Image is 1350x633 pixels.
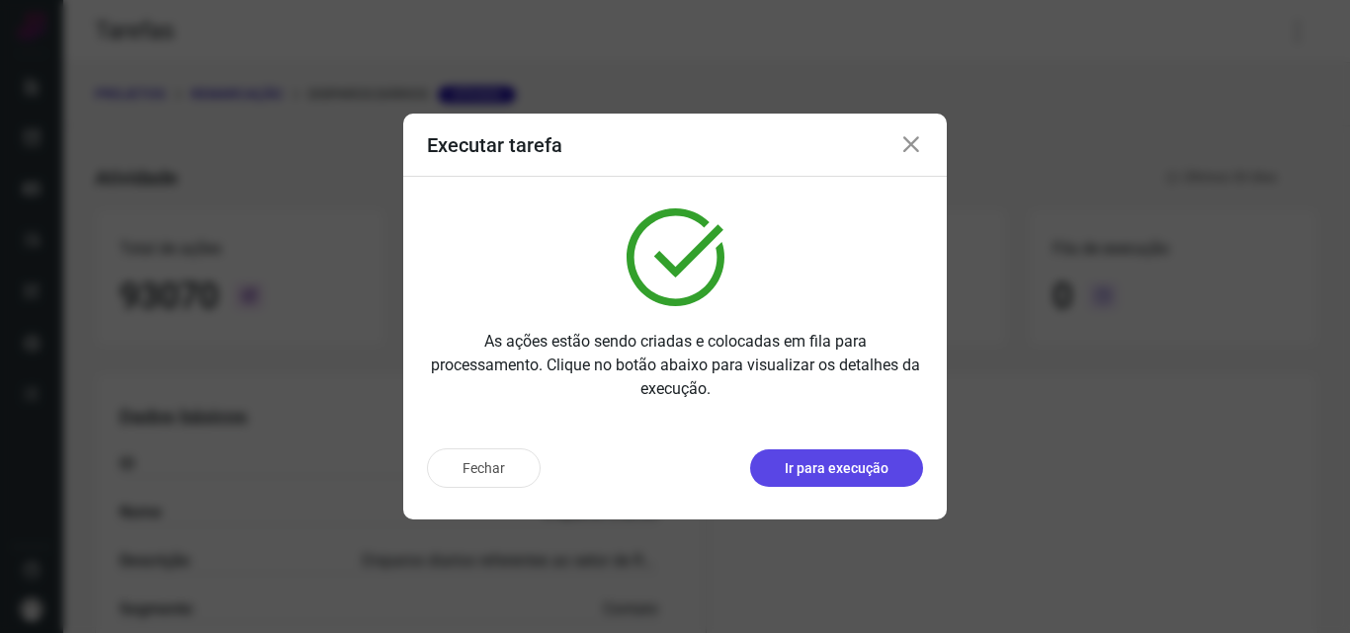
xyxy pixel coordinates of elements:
button: Fechar [427,448,541,488]
img: verified.svg [627,208,724,306]
p: Ir para execução [785,458,888,479]
p: As ações estão sendo criadas e colocadas em fila para processamento. Clique no botão abaixo para ... [427,330,923,401]
button: Ir para execução [750,449,923,487]
h3: Executar tarefa [427,133,562,157]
